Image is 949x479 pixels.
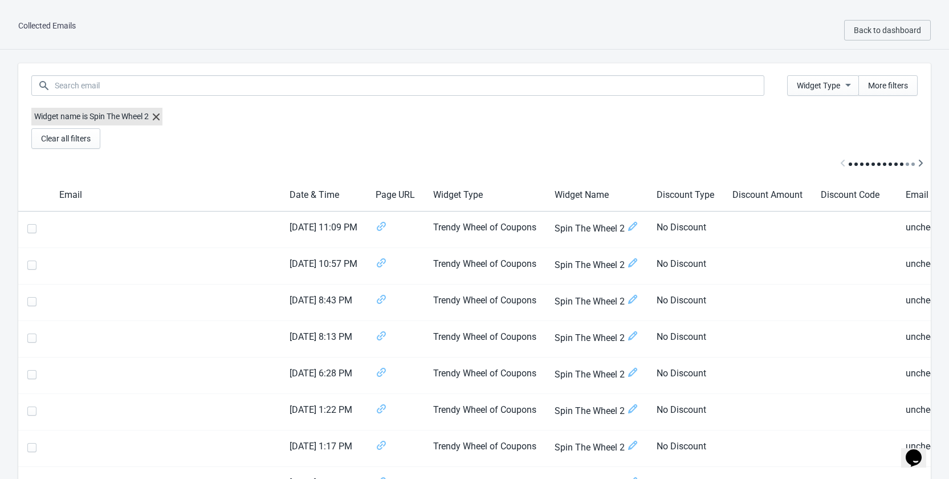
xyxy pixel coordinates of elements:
th: Discount Amount [723,179,812,212]
td: Trendy Wheel of Coupons [424,285,545,321]
span: Clear all filters [41,134,91,143]
td: [DATE] 1:22 PM [280,394,366,431]
th: Widget Type [424,179,545,212]
span: More filters [868,81,908,90]
button: Back to dashboard [844,20,931,40]
td: Trendy Wheel of Coupons [424,248,545,285]
th: Widget Name [545,179,647,212]
span: Spin The Wheel 2 [555,440,638,455]
td: No Discount [647,321,723,358]
td: Trendy Wheel of Coupons [424,358,545,394]
button: Clear all filters [31,128,100,149]
td: No Discount [647,431,723,467]
th: Discount Code [812,179,897,212]
button: More filters [858,75,918,96]
td: Trendy Wheel of Coupons [424,321,545,358]
span: Spin The Wheel 2 [555,294,638,309]
th: Email [50,179,280,212]
th: Page URL [366,179,424,212]
td: [DATE] 1:17 PM [280,431,366,467]
th: Date & Time [280,179,366,212]
td: [DATE] 10:57 PM [280,248,366,285]
td: [DATE] 8:13 PM [280,321,366,358]
td: No Discount [647,358,723,394]
td: No Discount [647,248,723,285]
td: No Discount [647,285,723,321]
span: Spin The Wheel 2 [555,330,638,346]
td: No Discount [647,394,723,431]
td: Trendy Wheel of Coupons [424,394,545,431]
span: Back to dashboard [854,26,921,35]
button: Scroll table right one column [910,153,931,174]
td: [DATE] 6:28 PM [280,358,366,394]
span: Spin The Wheel 2 [555,257,638,273]
td: [DATE] 8:43 PM [280,285,366,321]
td: Trendy Wheel of Coupons [424,431,545,467]
th: Discount Type [647,179,723,212]
input: Search email [54,75,764,96]
span: Widget Type [797,81,840,90]
span: Spin The Wheel 2 [555,403,638,419]
span: Spin The Wheel 2 [555,367,638,382]
td: [DATE] 11:09 PM [280,212,366,248]
span: Spin The Wheel 2 [555,221,638,236]
td: No Discount [647,212,723,248]
td: Trendy Wheel of Coupons [424,212,545,248]
label: Widget name is Spin The Wheel 2 [31,108,162,125]
iframe: chat widget [901,433,938,468]
button: Widget Type [787,75,859,96]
